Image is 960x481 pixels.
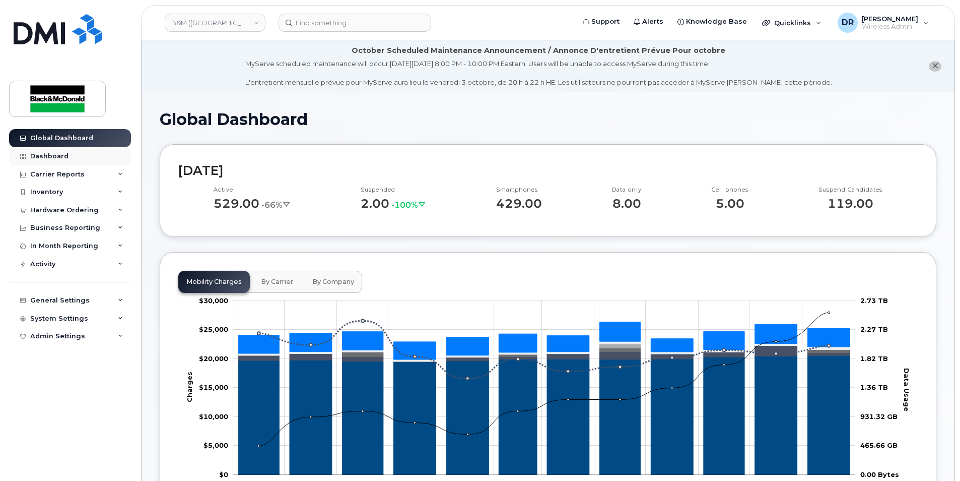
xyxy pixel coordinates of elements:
p: Smartphones [496,186,542,194]
tspan: $20,000 [199,354,228,362]
h2: [DATE] [178,163,918,178]
tspan: 1.36 TB [860,383,888,391]
div: MyServe scheduled maintenance will occur [DATE][DATE] 8:00 PM - 10:00 PM Eastern. Users will be u... [245,59,832,87]
button: close notification [929,61,941,72]
p: 5.00 [712,197,748,210]
p: Cell phones [712,186,748,194]
p: Data only [612,186,642,194]
h1: Global Dashboard [160,110,936,128]
tspan: 2.73 TB [860,296,888,304]
tspan: $25,000 [199,325,228,333]
p: 2.00 [361,197,426,210]
p: 429.00 [496,197,542,210]
tspan: 931.32 GB [860,412,898,420]
span: -100% [391,200,426,210]
span: -66% [261,200,291,210]
tspan: $0 [219,470,228,478]
tspan: Charges [185,372,193,402]
tspan: $15,000 [199,383,228,391]
p: 8.00 [612,197,642,210]
tspan: $5,000 [203,441,228,449]
p: Suspend Candidates [818,186,882,194]
tspan: 0.00 Bytes [860,470,899,478]
p: 119.00 [818,197,882,210]
g: Rate Plan [238,355,850,475]
p: Suspended [361,186,426,194]
tspan: $30,000 [199,296,228,304]
tspan: 465.66 GB [860,441,898,449]
div: October Scheduled Maintenance Announcement / Annonce D'entretient Prévue Pour octobre [352,45,725,56]
span: By Carrier [261,278,293,286]
tspan: Data Usage [903,368,911,411]
p: 529.00 [214,197,291,210]
tspan: $10,000 [199,412,228,420]
p: Active [214,186,291,194]
g: Other Charges [238,322,850,359]
g: Roaming [238,345,850,361]
tspan: 2.27 TB [860,325,888,333]
tspan: 1.82 TB [860,354,888,362]
span: By Company [312,278,354,286]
